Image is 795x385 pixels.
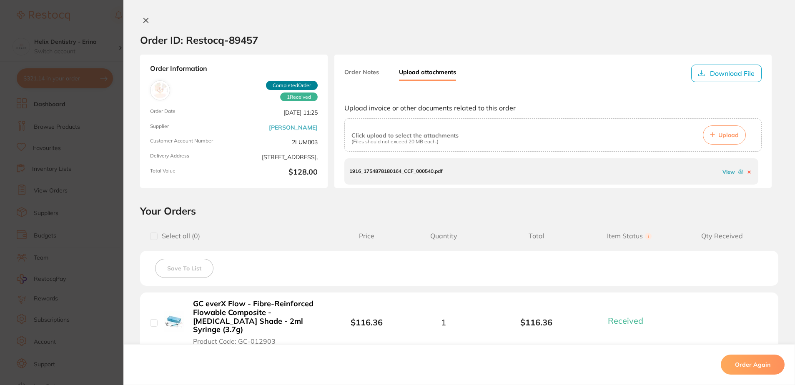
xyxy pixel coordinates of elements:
[608,315,643,326] span: Received
[399,65,456,81] button: Upload attachments
[441,317,446,327] span: 1
[150,123,231,132] span: Supplier
[336,232,397,240] span: Price
[150,65,318,74] strong: Order Information
[237,138,318,146] span: 2LUM003
[266,81,318,90] span: Completed Order
[280,92,318,102] span: Received
[605,315,653,326] button: Received
[721,355,785,375] button: Order Again
[349,168,442,174] p: 1916_1754878180164_CCF_000540.pdf
[269,124,318,131] a: [PERSON_NAME]
[722,169,735,175] a: View
[351,139,459,145] p: (Files should not exceed 20 MB each.)
[155,259,213,278] button: Save To List
[703,125,746,145] button: Upload
[140,205,778,217] h2: Your Orders
[490,317,583,327] b: $116.36
[351,132,459,139] p: Click upload to select the attachments
[140,34,258,46] h2: Order ID: Restocq- 89457
[150,108,231,117] span: Order Date
[237,108,318,117] span: [DATE] 11:25
[150,153,231,161] span: Delivery Address
[691,65,762,82] button: Download File
[164,311,184,332] img: GC everX Flow - Fibre-Reinforced Flowable Composite - Dentin Shade - 2ml Syringe (3.7g)
[191,299,323,345] button: GC everX Flow - Fibre-Reinforced Flowable Composite - [MEDICAL_DATA] Shade - 2ml Syringe (3.7g) P...
[344,104,762,112] p: Upload invoice or other documents related to this order
[490,232,583,240] span: Total
[351,317,383,327] b: $116.36
[237,168,318,178] b: $128.00
[193,300,321,334] b: GC everX Flow - Fibre-Reinforced Flowable Composite - [MEDICAL_DATA] Shade - 2ml Syringe (3.7g)
[152,82,168,98] img: Henry Schein Halas
[676,232,768,240] span: Qty Received
[583,232,675,240] span: Item Status
[150,138,231,146] span: Customer Account Number
[397,232,490,240] span: Quantity
[344,65,379,80] button: Order Notes
[150,168,231,178] span: Total Value
[237,153,318,161] span: [STREET_ADDRESS],
[718,131,739,139] span: Upload
[158,232,200,240] span: Select all ( 0 )
[193,337,276,345] span: Product Code: GC-012903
